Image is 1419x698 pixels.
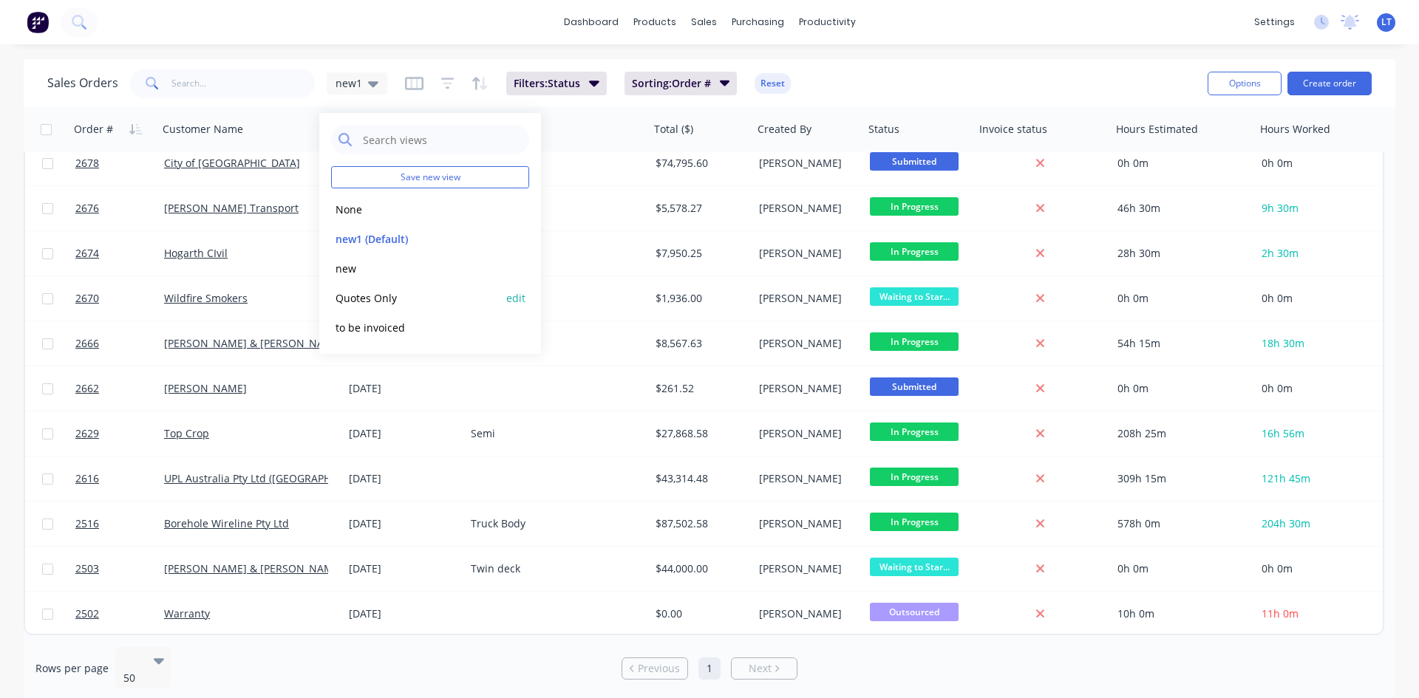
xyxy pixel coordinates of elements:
[979,122,1047,137] div: Invoice status
[471,561,635,576] div: Twin deck
[164,381,247,395] a: [PERSON_NAME]
[75,516,99,531] span: 2516
[75,156,99,171] span: 2678
[75,561,99,576] span: 2503
[759,201,853,216] div: [PERSON_NAME]
[1117,516,1243,531] div: 578h 0m
[870,287,959,306] span: Waiting to Star...
[336,75,362,91] span: new1
[755,73,791,94] button: Reset
[75,426,99,441] span: 2629
[164,426,209,440] a: Top Crop
[870,468,959,486] span: In Progress
[732,661,797,676] a: Next page
[349,426,459,441] div: [DATE]
[656,156,743,171] div: $74,795.60
[1117,291,1243,306] div: 0h 0m
[1262,426,1304,440] span: 16h 56m
[870,152,959,171] span: Submitted
[75,502,164,546] a: 2516
[759,471,853,486] div: [PERSON_NAME]
[75,141,164,185] a: 2678
[331,319,500,336] button: to be invoiced
[1117,606,1243,621] div: 10h 0m
[349,381,459,396] div: [DATE]
[870,603,959,621] span: Outsourced
[27,11,49,33] img: Factory
[1262,201,1299,215] span: 9h 30m
[506,290,525,306] button: edit
[656,381,743,396] div: $261.52
[724,11,792,33] div: purchasing
[656,246,743,261] div: $7,950.25
[164,561,379,575] a: [PERSON_NAME] & [PERSON_NAME] Pty Ltd
[75,201,99,216] span: 2676
[870,377,959,396] span: Submitted
[622,661,687,676] a: Previous page
[759,156,853,171] div: [PERSON_NAME]
[654,122,693,137] div: Total ($)
[331,260,500,277] button: new
[1117,381,1243,396] div: 0h 0m
[1262,156,1293,170] span: 0h 0m
[1262,471,1310,485] span: 121h 45m
[164,471,377,485] a: UPL Australia Pty Ltd ([GEOGRAPHIC_DATA])
[698,657,721,680] a: Page 1 is your current page
[749,661,772,676] span: Next
[74,122,113,137] div: Order #
[870,422,959,441] span: In Progress
[1117,156,1243,171] div: 0h 0m
[349,561,459,576] div: [DATE]
[1287,72,1372,95] button: Create order
[514,76,580,91] span: Filters: Status
[656,516,743,531] div: $87,502.58
[1116,122,1198,137] div: Hours Estimated
[349,471,459,486] div: [DATE]
[1117,336,1243,351] div: 54h 15m
[1117,471,1243,486] div: 309h 15m
[75,606,99,621] span: 2502
[1262,291,1293,305] span: 0h 0m
[656,291,743,306] div: $1,936.00
[656,561,743,576] div: $44,000.00
[1117,426,1243,441] div: 208h 25m
[471,426,635,441] div: Semi
[47,76,118,90] h1: Sales Orders
[759,516,853,531] div: [PERSON_NAME]
[75,411,164,456] a: 2629
[164,291,248,305] a: Wildfire Smokers
[331,201,500,218] button: None
[1260,122,1330,137] div: Hours Worked
[759,606,853,621] div: [PERSON_NAME]
[626,11,684,33] div: products
[656,201,743,216] div: $5,578.27
[163,122,243,137] div: Customer Name
[75,456,164,501] a: 2616
[123,671,141,685] div: 50
[75,291,99,306] span: 2670
[349,516,459,531] div: [DATE]
[1117,561,1243,576] div: 0h 0m
[331,166,529,188] button: Save new view
[870,558,959,576] span: Waiting to Star...
[656,336,743,351] div: $8,567.63
[1262,606,1299,620] span: 11h 0m
[1262,561,1293,575] span: 0h 0m
[1117,246,1243,261] div: 28h 30m
[759,336,853,351] div: [PERSON_NAME]
[75,471,99,486] span: 2616
[625,72,738,95] button: Sorting:Order #
[35,661,109,676] span: Rows per page
[656,426,743,441] div: $27,868.58
[638,661,680,676] span: Previous
[870,242,959,261] span: In Progress
[75,186,164,230] a: 2676
[557,11,626,33] a: dashboard
[868,122,899,137] div: Status
[759,561,853,576] div: [PERSON_NAME]
[331,230,500,247] button: new1 (Default)
[758,122,811,137] div: Created By
[759,291,853,306] div: [PERSON_NAME]
[471,516,635,531] div: Truck Body
[75,366,164,411] a: 2662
